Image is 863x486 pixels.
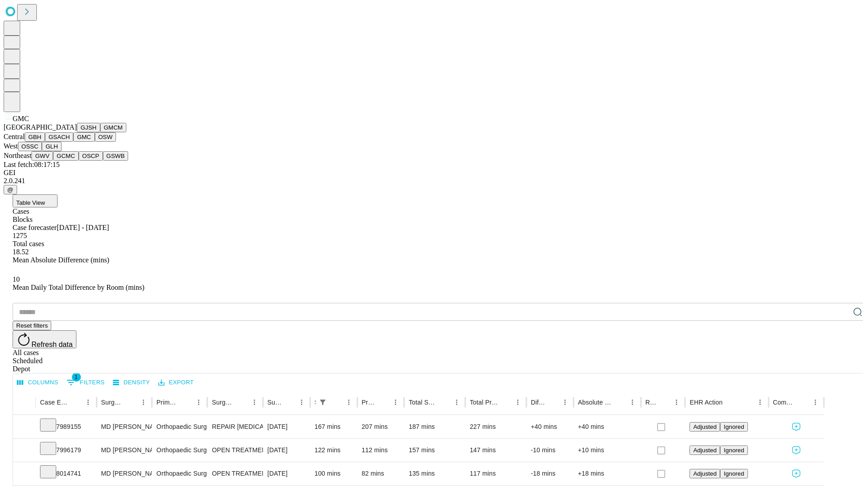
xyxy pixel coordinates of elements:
[724,470,744,477] span: Ignored
[796,396,809,409] button: Sort
[470,462,522,485] div: 117 mins
[40,415,92,438] div: 7989155
[73,132,94,142] button: GMC
[693,470,716,477] span: Adjusted
[409,462,461,485] div: 135 mins
[343,396,355,409] button: Menu
[156,376,196,390] button: Export
[101,415,147,438] div: MD [PERSON_NAME] [PERSON_NAME]
[40,439,92,462] div: 7996179
[315,462,353,485] div: 100 mins
[45,132,73,142] button: GSACH
[4,123,77,131] span: [GEOGRAPHIC_DATA]
[438,396,450,409] button: Sort
[13,240,44,247] span: Total cases
[693,447,716,454] span: Adjusted
[450,396,463,409] button: Menu
[31,341,73,348] span: Refresh data
[670,396,683,409] button: Menu
[18,466,31,482] button: Expand
[330,396,343,409] button: Sort
[546,396,559,409] button: Sort
[13,321,51,330] button: Reset filters
[18,142,42,151] button: OSSC
[578,462,636,485] div: +18 mins
[13,283,144,291] span: Mean Daily Total Difference by Room (mins)
[754,396,766,409] button: Menu
[42,142,61,151] button: GLH
[559,396,571,409] button: Menu
[531,462,569,485] div: -18 mins
[77,123,100,132] button: GJSH
[40,462,92,485] div: 8014741
[212,462,258,485] div: OPEN TREATMENT DISTAL [MEDICAL_DATA] FRACTURE
[724,423,744,430] span: Ignored
[578,399,613,406] div: Absolute Difference
[18,419,31,435] button: Expand
[283,396,295,409] button: Sort
[658,396,670,409] button: Sort
[693,423,716,430] span: Adjusted
[248,396,261,409] button: Menu
[13,256,109,264] span: Mean Absolute Difference (mins)
[578,415,636,438] div: +40 mins
[316,396,329,409] button: Show filters
[267,439,306,462] div: [DATE]
[13,115,29,122] span: GMC
[13,194,58,207] button: Table View
[4,185,17,194] button: @
[212,439,258,462] div: OPEN TREATMENT PROXIMAL [MEDICAL_DATA]
[103,151,129,161] button: GSWB
[69,396,82,409] button: Sort
[470,399,498,406] div: Total Predicted Duration
[125,396,137,409] button: Sort
[531,399,545,406] div: Difference
[690,469,720,478] button: Adjusted
[101,462,147,485] div: MD [PERSON_NAME] [PERSON_NAME]
[64,375,107,390] button: Show filters
[531,415,569,438] div: +40 mins
[377,396,389,409] button: Sort
[4,161,60,168] span: Last fetch: 08:17:15
[101,439,147,462] div: MD [PERSON_NAME] [PERSON_NAME]
[13,224,57,231] span: Case forecaster
[626,396,639,409] button: Menu
[156,415,203,438] div: Orthopaedic Surgery
[315,439,353,462] div: 122 mins
[16,199,45,206] span: Table View
[180,396,192,409] button: Sort
[809,396,822,409] button: Menu
[25,132,45,142] button: GBH
[531,439,569,462] div: -10 mins
[690,445,720,455] button: Adjusted
[82,396,94,409] button: Menu
[31,151,53,161] button: GWV
[192,396,205,409] button: Menu
[40,399,68,406] div: Case Epic Id
[389,396,402,409] button: Menu
[720,422,747,432] button: Ignored
[512,396,524,409] button: Menu
[15,376,61,390] button: Select columns
[111,376,152,390] button: Density
[773,399,796,406] div: Comments
[16,322,48,329] span: Reset filters
[13,232,27,239] span: 1275
[316,396,329,409] div: 1 active filter
[4,169,859,177] div: GEI
[4,142,18,150] span: West
[578,439,636,462] div: +10 mins
[499,396,512,409] button: Sort
[409,415,461,438] div: 187 mins
[236,396,248,409] button: Sort
[362,415,400,438] div: 207 mins
[614,396,626,409] button: Sort
[470,415,522,438] div: 227 mins
[720,469,747,478] button: Ignored
[267,399,282,406] div: Surgery Date
[95,132,116,142] button: OSW
[156,399,179,406] div: Primary Service
[267,462,306,485] div: [DATE]
[315,399,316,406] div: Scheduled In Room Duration
[13,275,20,283] span: 10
